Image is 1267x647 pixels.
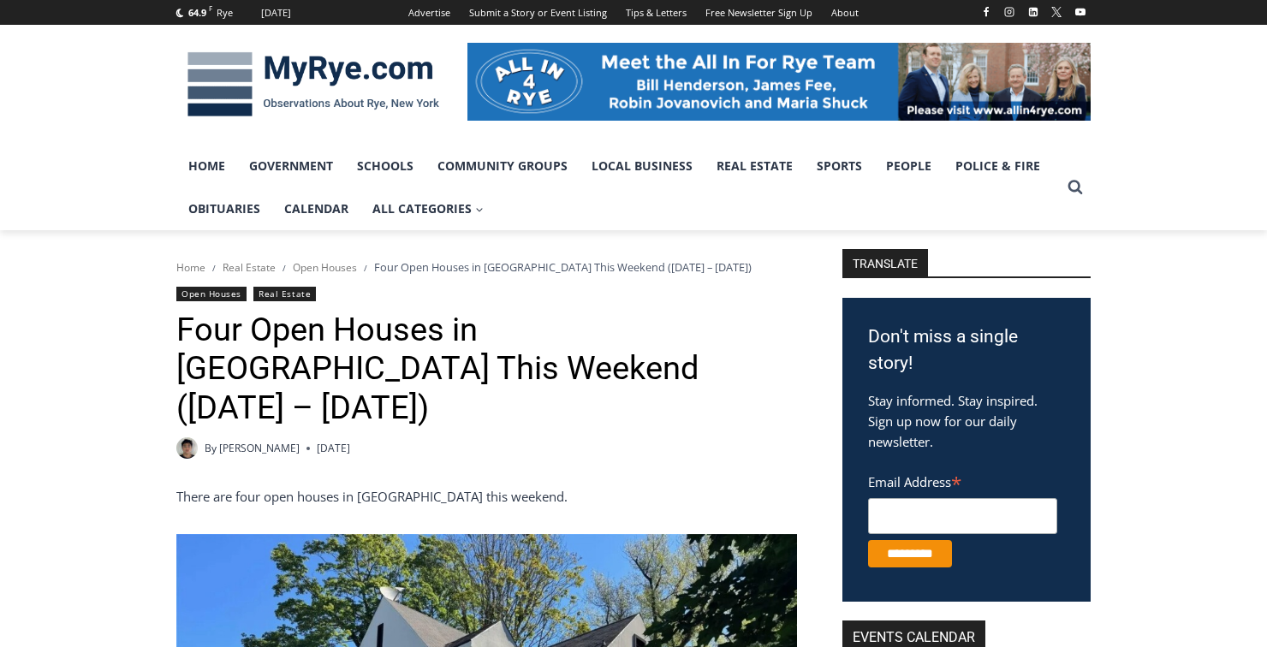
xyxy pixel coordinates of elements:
a: Government [237,145,345,187]
span: 64.9 [188,6,206,19]
span: All Categories [372,199,484,218]
label: Email Address [868,465,1057,496]
a: Real Estate [705,145,805,187]
a: Calendar [272,187,360,230]
a: Local Business [580,145,705,187]
p: There are four open houses in [GEOGRAPHIC_DATA] this weekend. [176,486,797,507]
a: Instagram [999,2,1020,22]
span: / [283,262,286,274]
a: X [1046,2,1067,22]
a: Author image [176,437,198,459]
span: F [209,3,212,13]
a: Linkedin [1023,2,1044,22]
button: View Search Form [1060,172,1091,203]
a: People [874,145,943,187]
a: Sports [805,145,874,187]
a: Open Houses [176,287,247,301]
span: Four Open Houses in [GEOGRAPHIC_DATA] This Weekend ([DATE] – [DATE]) [374,259,752,275]
nav: Breadcrumbs [176,258,797,276]
time: [DATE] [317,440,350,456]
a: Facebook [976,2,996,22]
div: [DATE] [261,5,291,21]
a: Obituaries [176,187,272,230]
p: Stay informed. Stay inspired. Sign up now for our daily newsletter. [868,390,1065,452]
h3: Don't miss a single story! [868,323,1065,377]
span: / [364,262,367,274]
a: Real Estate [223,260,276,275]
a: All Categories [360,187,496,230]
a: Home [176,260,205,275]
a: Home [176,145,237,187]
a: [PERSON_NAME] [219,441,300,455]
nav: Primary Navigation [176,145,1060,231]
span: / [212,262,216,274]
a: Real Estate [253,287,316,301]
div: Rye [217,5,233,21]
img: Patel, Devan - bio cropped 200x200 [176,437,198,459]
a: YouTube [1070,2,1091,22]
a: Schools [345,145,425,187]
strong: TRANSLATE [842,249,928,276]
img: All in for Rye [467,43,1091,120]
a: Open Houses [293,260,357,275]
a: Community Groups [425,145,580,187]
img: MyRye.com [176,40,450,129]
h1: Four Open Houses in [GEOGRAPHIC_DATA] This Weekend ([DATE] – [DATE]) [176,311,797,428]
span: By [205,440,217,456]
a: Police & Fire [943,145,1052,187]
